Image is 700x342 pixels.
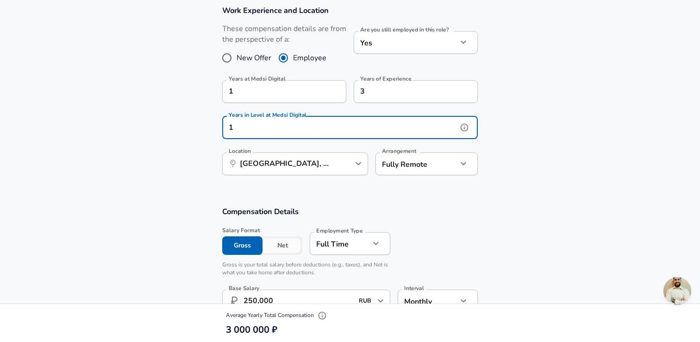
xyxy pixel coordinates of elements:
[229,112,306,118] label: Years in Level at Medsi Digital
[404,285,424,291] label: Interval
[229,148,250,154] label: Location
[222,80,326,103] input: 0
[354,31,457,54] div: Yes
[398,290,457,312] div: Monthly
[360,76,411,82] label: Years of Experience
[356,294,375,308] input: USD
[360,27,449,32] label: Are you still employed in this role?
[222,5,478,16] h3: Work Experience and Location
[229,285,259,291] label: Base Salary
[310,232,369,255] div: Full Time
[222,206,478,217] h3: Compensation Details
[352,157,365,170] button: Open
[226,311,329,319] span: Average Yearly Total Compensation
[315,309,329,323] button: Explain Total Compensation
[375,152,444,175] div: Fully Remote
[222,236,262,255] button: Gross
[237,52,271,63] span: New Offer
[316,228,363,234] label: Employment Type
[262,236,303,255] button: Net
[382,148,416,154] label: Arrangement
[293,52,326,63] span: Employee
[374,294,387,307] button: Open
[663,277,691,305] div: Открытый чат
[222,116,457,139] input: 1
[244,290,353,312] input: 100,000
[457,120,471,134] button: help
[222,227,302,234] span: Salary Format
[354,80,457,103] input: 7
[222,261,390,277] p: Gross is your total salary before deductions (e.g., taxes), and Net is what you take home after d...
[229,76,285,82] label: Years at Medsi Digital
[222,24,346,45] label: These compensation details are from the perspective of a:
